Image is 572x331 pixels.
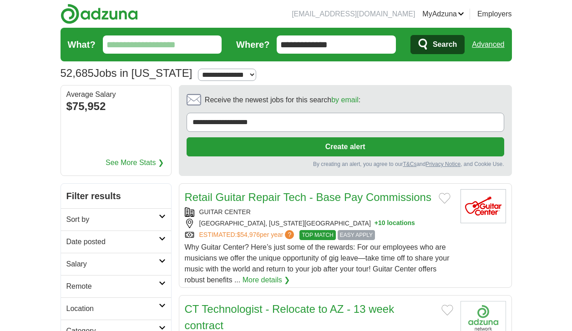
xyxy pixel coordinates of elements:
img: Guitar Center logo [461,189,506,223]
h2: Remote [66,281,159,292]
a: GUITAR CENTER [199,208,251,216]
div: $75,952 [66,98,166,115]
span: Receive the newest jobs for this search : [205,95,360,105]
a: Sort by [61,208,171,231]
div: Average Salary [66,91,166,98]
img: Adzuna logo [61,4,138,24]
a: Privacy Notice [425,161,461,167]
a: Date posted [61,231,171,253]
button: Search [410,35,465,54]
button: Create alert [187,137,504,156]
a: by email [331,96,359,104]
a: Remote [61,275,171,297]
a: More details ❯ [243,275,290,286]
span: 52,685 [61,65,94,81]
span: $54,976 [237,231,260,238]
a: ESTIMATED:$54,976per year? [199,230,296,240]
button: Add to favorite jobs [439,193,451,204]
h2: Filter results [61,184,171,208]
a: Location [61,297,171,320]
h2: Location [66,303,159,314]
h2: Date posted [66,236,159,247]
a: Salary [61,253,171,275]
h2: Salary [66,259,159,270]
div: By creating an alert, you agree to our and , and Cookie Use. [187,160,504,168]
a: Employers [477,9,512,20]
span: + [375,219,378,228]
a: See More Stats ❯ [106,157,164,168]
span: EASY APPLY [338,230,375,240]
label: Where? [236,38,269,51]
a: Advanced [472,35,504,54]
span: Why Guitar Center? Here’s just some of the rewards: For our employees who are musicians we offer ... [185,243,450,284]
span: Search [433,35,457,54]
button: +10 locations [375,219,415,228]
h2: Sort by [66,214,159,225]
label: What? [68,38,96,51]
li: [EMAIL_ADDRESS][DOMAIN_NAME] [292,9,415,20]
span: TOP MATCH [299,230,335,240]
a: MyAdzuna [422,9,464,20]
a: Retail Guitar Repair Tech - Base Pay Commissions [185,191,431,203]
a: T&Cs [403,161,416,167]
span: ? [285,230,294,239]
div: [GEOGRAPHIC_DATA], [US_STATE][GEOGRAPHIC_DATA] [185,219,453,228]
h1: Jobs in [US_STATE] [61,67,192,79]
button: Add to favorite jobs [441,305,453,316]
